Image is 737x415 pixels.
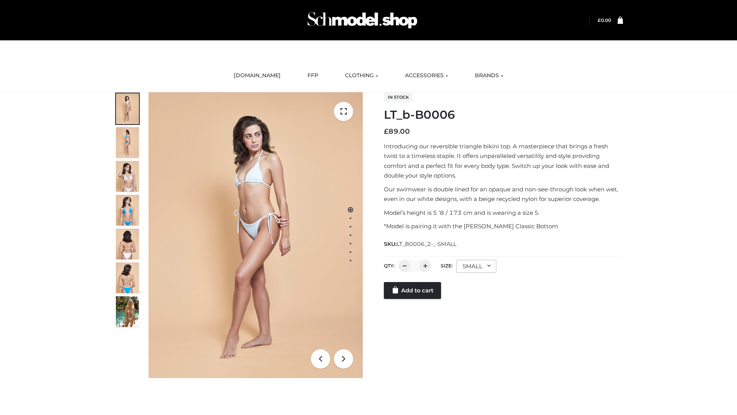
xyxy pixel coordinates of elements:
img: ArielClassicBikiniTop_CloudNine_AzureSky_OW114ECO_3-scaled.jpg [116,161,139,192]
p: Model’s height is 5 ‘8 / 173 cm and is wearing a size S. [384,208,623,218]
p: Introducing our reversible triangle bikini top. A masterpiece that brings a fresh twist to a time... [384,141,623,181]
a: FFP [302,67,324,84]
span: In stock [384,93,413,102]
p: Our swimwear is double lined for an opaque and non-see-through look when wet, even in our white d... [384,184,623,204]
a: £0.00 [598,17,611,23]
span: £ [598,17,601,23]
span: LT_B0006_2-_-SMALL [397,241,456,247]
a: CLOTHING [339,67,384,84]
a: [DOMAIN_NAME] [228,67,286,84]
img: ArielClassicBikiniTop_CloudNine_AzureSky_OW114ECO_1 [149,92,363,378]
img: ArielClassicBikiniTop_CloudNine_AzureSky_OW114ECO_7-scaled.jpg [116,229,139,259]
span: SKU: [384,239,457,249]
label: Size: [441,263,453,269]
a: ACCESSORIES [399,67,454,84]
p: *Model is pairing it with the [PERSON_NAME] Classic Bottom [384,221,623,231]
span: £ [384,127,388,136]
bdi: 0.00 [598,17,611,23]
img: Schmodel Admin 964 [305,5,420,35]
img: ArielClassicBikiniTop_CloudNine_AzureSky_OW114ECO_4-scaled.jpg [116,195,139,226]
bdi: 89.00 [384,127,410,136]
img: Arieltop_CloudNine_AzureSky2.jpg [116,296,139,327]
img: ArielClassicBikiniTop_CloudNine_AzureSky_OW114ECO_1-scaled.jpg [116,93,139,124]
div: SMALL [456,260,496,273]
h1: LT_b-B0006 [384,108,623,122]
a: BRANDS [469,67,509,84]
img: ArielClassicBikiniTop_CloudNine_AzureSky_OW114ECO_2-scaled.jpg [116,127,139,158]
img: ArielClassicBikiniTop_CloudNine_AzureSky_OW114ECO_8-scaled.jpg [116,262,139,293]
a: Add to cart [384,282,441,299]
label: QTY: [384,263,395,269]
